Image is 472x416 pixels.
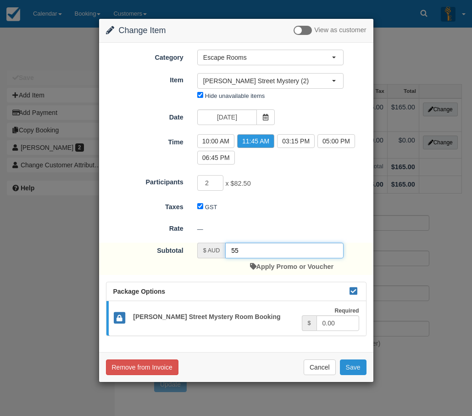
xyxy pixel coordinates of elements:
label: Item [99,72,190,85]
strong: Required [334,308,359,314]
a: Apply Promo or Voucher [250,263,333,270]
label: 06:45 PM [197,151,235,165]
span: View as customer [314,27,366,34]
span: Package Options [113,288,166,295]
label: Time [99,134,190,147]
span: x $82.50 [225,180,250,187]
button: Save [340,359,366,375]
label: Category [99,50,190,63]
h5: [PERSON_NAME] Street Mystery Room Booking [126,313,301,320]
label: Participants [99,174,190,187]
div: — [190,222,373,237]
label: GST [205,204,217,211]
label: Subtotal [99,243,190,256]
span: Change Item [119,26,166,35]
label: Hide unavailable items [205,92,265,99]
button: Escape Rooms [197,50,344,65]
span: [PERSON_NAME] Street Mystery (2) [203,76,332,85]
label: 11:45 AM [237,134,274,148]
small: $ AUD [203,247,220,254]
label: 05:00 PM [317,134,355,148]
label: Rate [99,221,190,234]
label: Date [99,109,190,122]
button: Cancel [304,359,336,375]
label: 10:00 AM [197,134,234,148]
button: [PERSON_NAME] Street Mystery (2) [197,73,344,89]
label: 03:15 PM [277,134,315,148]
input: Participants [197,175,224,191]
span: Escape Rooms [203,53,332,62]
button: Remove from Invoice [106,359,178,375]
small: $ [308,320,311,326]
label: Taxes [99,199,190,212]
a: [PERSON_NAME] Street Mystery Room Booking Required $ [106,301,366,336]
